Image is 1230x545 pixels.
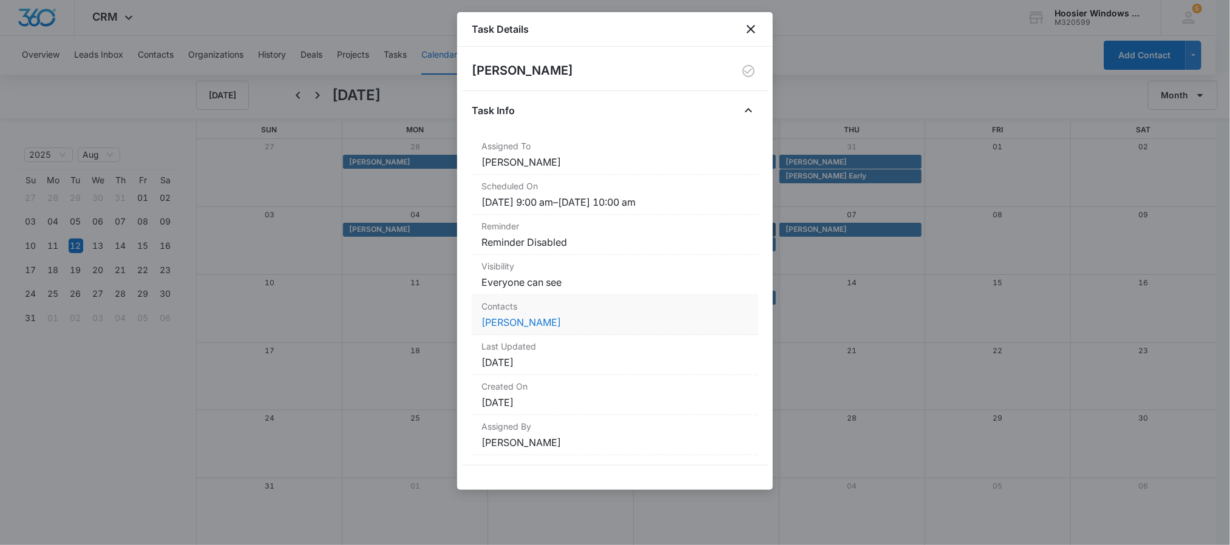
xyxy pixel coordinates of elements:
div: Last Updated[DATE] [472,335,758,375]
dt: Scheduled On [481,180,749,192]
div: Contacts[PERSON_NAME] [472,295,758,335]
a: [PERSON_NAME] [481,316,561,328]
dd: [DATE] [481,395,749,410]
dt: Created On [481,380,749,393]
dd: Reminder Disabled [481,235,749,249]
div: Created On[DATE] [472,375,758,415]
div: ReminderReminder Disabled [472,215,758,255]
dt: Assigned By [481,420,749,433]
h4: Task Info [472,103,515,118]
dt: Last Updated [481,340,749,353]
div: VisibilityEveryone can see [472,255,758,295]
div: Assigned To[PERSON_NAME] [472,135,758,175]
button: close [744,22,758,36]
dd: [DATE] 9:00 am – [DATE] 10:00 am [481,195,749,209]
div: Scheduled On[DATE] 9:00 am–[DATE] 10:00 am [472,175,758,215]
div: Assigned By[PERSON_NAME] [472,415,758,455]
dt: Visibility [481,260,749,272]
dt: Contacts [481,300,749,313]
h1: Task Details [472,22,529,36]
h2: [PERSON_NAME] [472,61,573,81]
dt: Reminder [481,220,749,232]
dd: Everyone can see [481,275,749,289]
dd: [PERSON_NAME] [481,155,749,169]
dd: [DATE] [481,355,749,370]
button: Close [739,101,758,120]
dd: [PERSON_NAME] [481,435,749,450]
dt: Assigned To [481,140,749,152]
